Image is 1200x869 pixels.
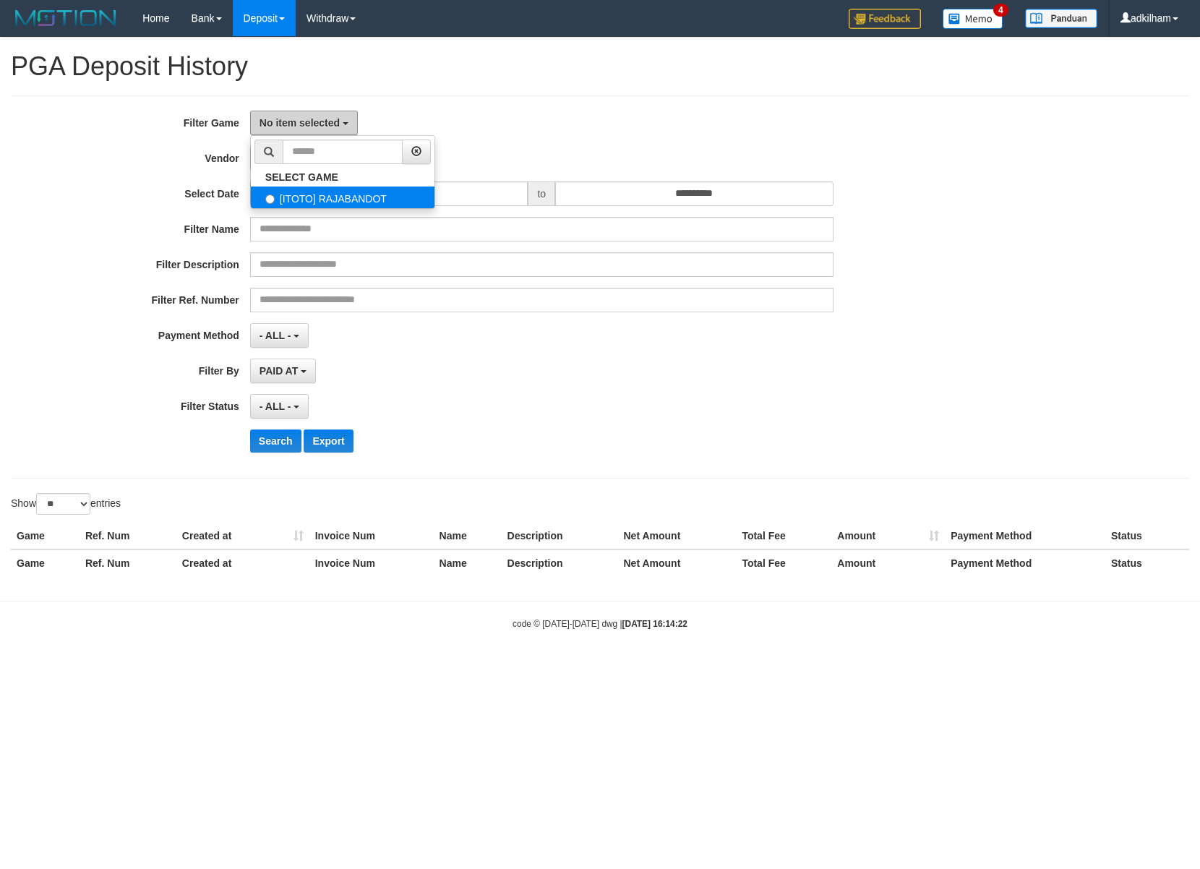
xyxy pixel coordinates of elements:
th: Ref. Num [80,549,176,576]
th: Net Amount [617,549,736,576]
select: Showentries [36,493,90,515]
img: Feedback.jpg [849,9,921,29]
th: Name [434,549,502,576]
label: Show entries [11,493,121,515]
h1: PGA Deposit History [11,52,1189,81]
button: - ALL - [250,394,309,419]
small: code © [DATE]-[DATE] dwg | [513,619,687,629]
th: Ref. Num [80,523,176,549]
img: MOTION_logo.png [11,7,121,29]
th: Game [11,549,80,576]
th: Amount [831,523,945,549]
th: Total Fee [736,523,831,549]
th: Created at [176,549,309,576]
span: No item selected [260,117,340,129]
span: to [528,181,555,206]
a: SELECT GAME [251,168,434,187]
strong: [DATE] 16:14:22 [622,619,687,629]
th: Payment Method [945,549,1105,576]
button: - ALL - [250,323,309,348]
img: panduan.png [1025,9,1097,28]
th: Name [434,523,502,549]
button: No item selected [250,111,358,135]
label: [ITOTO] RAJABANDOT [251,187,434,208]
th: Payment Method [945,523,1105,549]
button: Export [304,429,353,453]
span: - ALL - [260,401,291,412]
th: Net Amount [617,523,736,549]
img: Button%20Memo.svg [943,9,1003,29]
th: Game [11,523,80,549]
th: Created at [176,523,309,549]
button: PAID AT [250,359,316,383]
span: 4 [993,4,1008,17]
input: [ITOTO] RAJABANDOT [265,194,275,204]
th: Amount [831,549,945,576]
th: Total Fee [736,549,831,576]
span: - ALL - [260,330,291,341]
th: Invoice Num [309,549,434,576]
th: Invoice Num [309,523,434,549]
button: Search [250,429,301,453]
th: Description [502,549,618,576]
th: Status [1105,523,1189,549]
b: SELECT GAME [265,171,338,183]
th: Status [1105,549,1189,576]
th: Description [502,523,618,549]
span: PAID AT [260,365,298,377]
